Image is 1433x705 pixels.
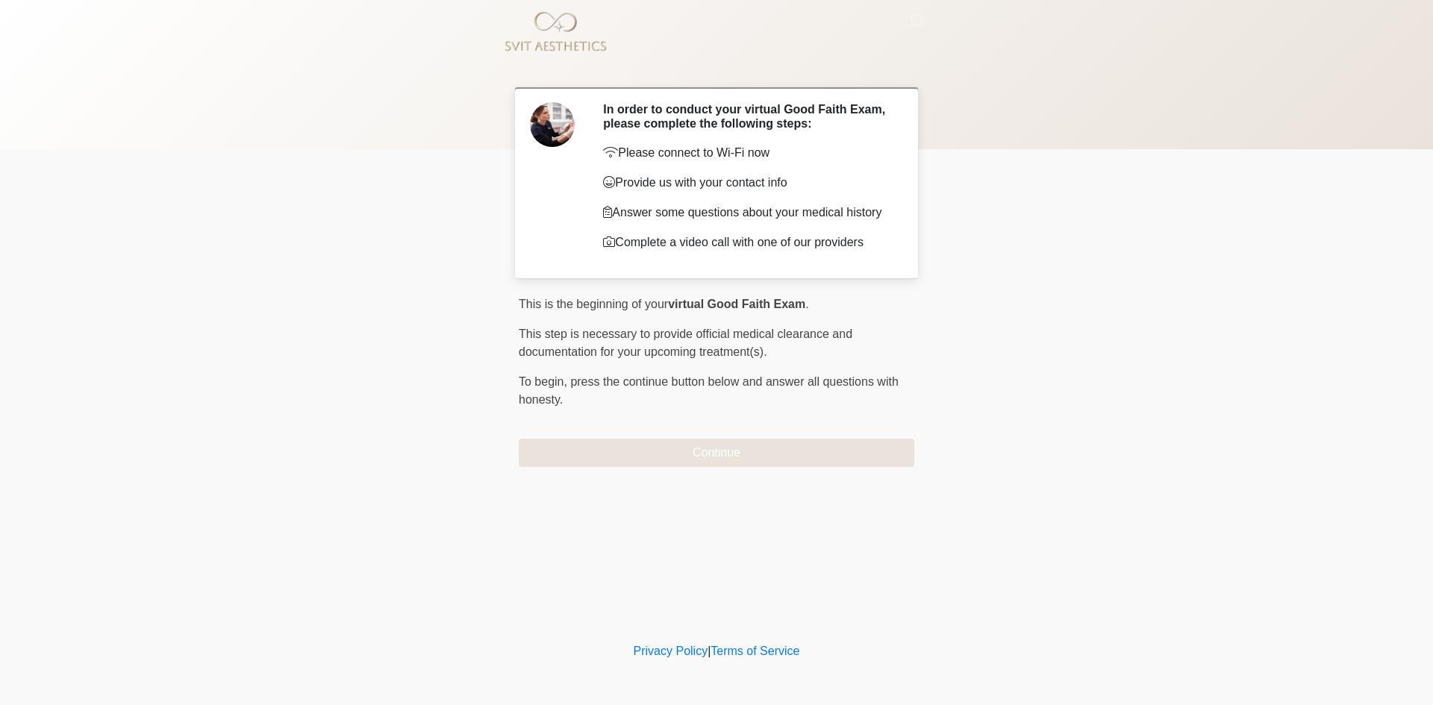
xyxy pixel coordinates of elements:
[519,439,914,467] button: Continue
[603,144,892,162] p: Please connect to Wi-Fi now
[519,375,899,406] span: press the continue button below and answer all questions with honesty.
[530,102,575,147] img: Agent Avatar
[504,11,607,51] img: SVIT Aesthetics Logo
[634,645,708,657] a: Privacy Policy
[711,645,799,657] a: Terms of Service
[603,234,892,251] p: Complete a video call with one of our providers
[508,54,925,81] h1: ‎ ‎
[519,298,668,310] span: This is the beginning of your
[603,174,892,192] p: Provide us with your contact info
[519,328,852,358] span: This step is necessary to provide official medical clearance and documentation for your upcoming ...
[519,375,570,388] span: To begin,
[603,204,892,222] p: Answer some questions about your medical history
[708,645,711,657] a: |
[805,298,808,310] span: .
[668,298,805,310] strong: virtual Good Faith Exam
[603,102,892,131] h2: In order to conduct your virtual Good Faith Exam, please complete the following steps:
